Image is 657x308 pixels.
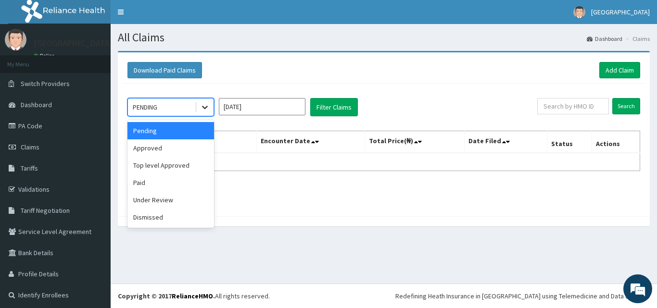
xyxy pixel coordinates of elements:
footer: All rights reserved. [111,283,657,308]
div: Approved [127,139,214,157]
li: Claims [623,35,650,43]
input: Search by HMO ID [537,98,609,114]
span: [GEOGRAPHIC_DATA] [591,8,650,16]
a: RelianceHMO [172,292,213,300]
div: Top level Approved [127,157,214,174]
th: Status [547,131,592,153]
div: Under Review [127,191,214,209]
a: Dashboard [587,35,622,43]
div: Pending [127,122,214,139]
span: Switch Providers [21,79,70,88]
span: Dashboard [21,100,52,109]
h1: All Claims [118,31,650,44]
div: Dismissed [127,209,214,226]
input: Select Month and Year [219,98,305,115]
p: [GEOGRAPHIC_DATA] [34,39,113,48]
th: Date Filed [465,131,547,153]
th: Actions [592,131,640,153]
input: Search [612,98,640,114]
span: Claims [21,143,39,151]
button: Filter Claims [310,98,358,116]
th: Encounter Date [257,131,365,153]
strong: Copyright © 2017 . [118,292,215,300]
th: Total Price(₦) [365,131,465,153]
img: User Image [5,29,26,50]
img: User Image [573,6,585,18]
button: Download Paid Claims [127,62,202,78]
div: PENDING [133,102,157,112]
a: Add Claim [599,62,640,78]
div: Redefining Heath Insurance in [GEOGRAPHIC_DATA] using Telemedicine and Data Science! [395,291,650,301]
span: Tariff Negotiation [21,206,70,215]
div: Paid [127,174,214,191]
span: Tariffs [21,164,38,172]
a: Online [34,52,57,59]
